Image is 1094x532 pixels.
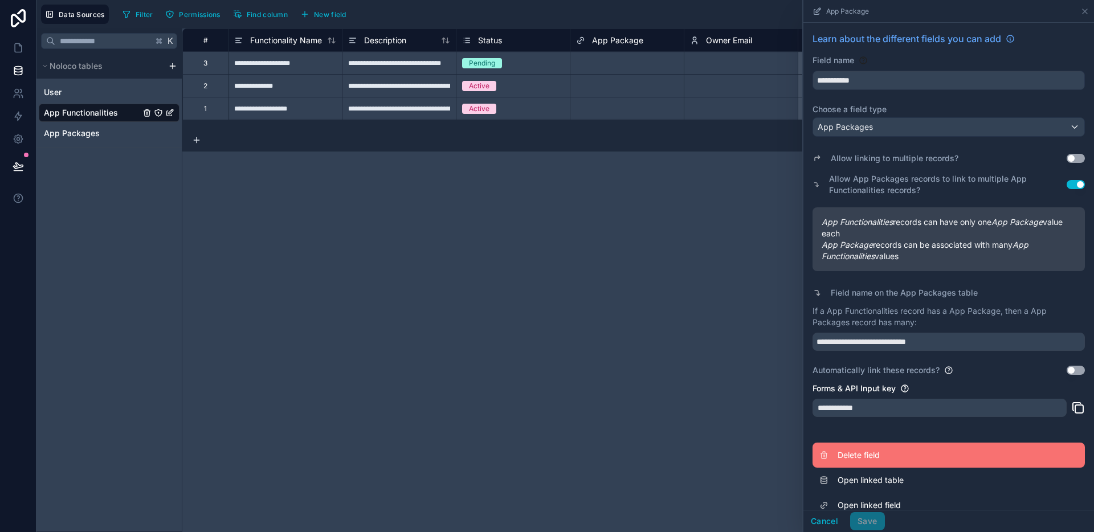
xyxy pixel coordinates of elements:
[179,10,220,19] span: Permissions
[822,217,893,227] em: App Functionalities
[831,153,958,164] label: Allow linking to multiple records?
[161,6,224,23] button: Permissions
[813,493,1085,518] a: Open linked field
[818,121,873,133] span: App Packages
[813,443,1085,468] button: Delete field
[469,81,489,91] div: Active
[118,6,157,23] button: Filter
[250,35,322,46] span: Functionality Name
[813,104,1085,115] label: Choose a field type
[991,217,1043,227] em: App Package
[478,35,502,46] span: Status
[229,6,292,23] button: Find column
[203,81,207,91] div: 2
[706,35,752,46] span: Owner Email
[203,59,207,68] div: 3
[314,10,346,19] span: New field
[838,449,1002,461] span: Delete field
[822,216,1076,239] span: records can have only one value each
[813,365,940,376] label: Automatically link these records?
[813,305,1085,328] p: If a App Functionalities record has a App Package, then a App Packages record has many:
[803,512,846,530] button: Cancel
[813,468,1085,493] a: Open linked table
[592,35,643,46] span: App Package
[813,32,1001,46] span: Learn about the different fields you can add
[831,287,978,298] label: Field name on the App Packages table
[364,35,406,46] span: Description
[822,240,873,249] em: App Package
[191,36,219,44] div: #
[204,104,207,113] div: 1
[469,104,489,114] div: Active
[822,239,1076,262] span: records can be associated with many values
[166,37,174,45] span: K
[136,10,153,19] span: Filter
[813,32,1015,46] a: Learn about the different fields you can add
[829,173,1067,196] label: Allow App Packages records to link to multiple App Functionalities records?
[296,6,350,23] button: New field
[469,58,495,68] div: Pending
[813,55,854,66] label: Field name
[247,10,288,19] span: Find column
[59,10,105,19] span: Data Sources
[41,5,109,24] button: Data Sources
[161,6,228,23] a: Permissions
[813,383,896,394] label: Forms & API Input key
[813,117,1085,137] button: App Packages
